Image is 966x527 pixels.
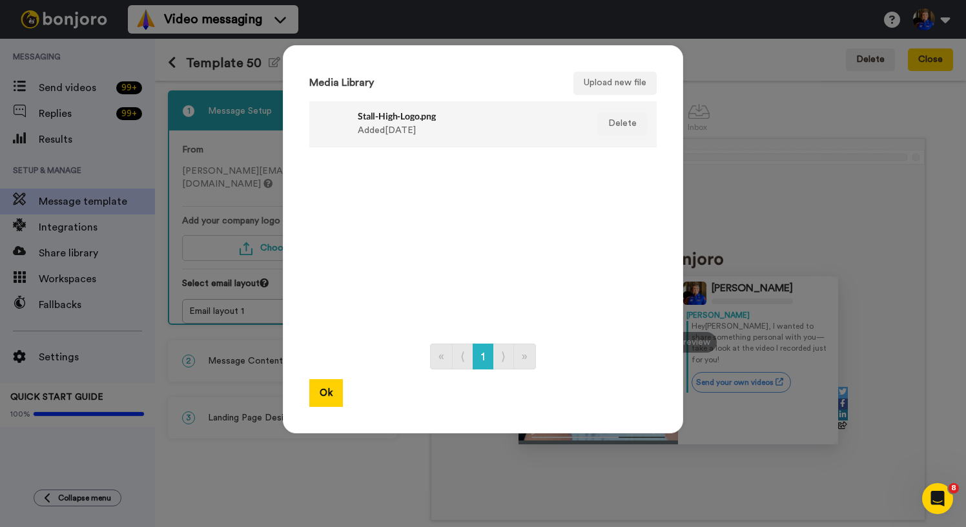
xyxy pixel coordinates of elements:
[513,344,536,369] a: Go to last page
[573,72,657,95] button: Upload new file
[358,108,581,140] div: Added [DATE]
[949,483,959,493] span: 8
[358,111,581,121] h4: Stall-High-Logo.png
[309,379,343,407] button: Ok
[598,112,647,136] button: Delete
[452,344,473,369] a: Go to previous page
[922,483,953,514] iframe: Intercom live chat
[473,344,493,369] a: Go to page number 1
[309,77,374,89] h3: Media Library
[430,344,453,369] a: Go to first page
[493,344,514,369] a: Go to next page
